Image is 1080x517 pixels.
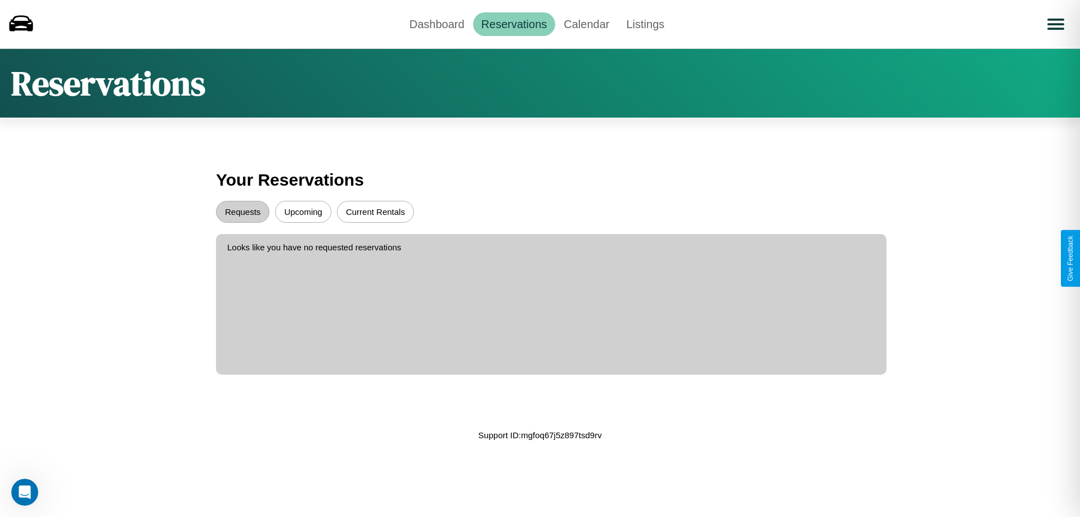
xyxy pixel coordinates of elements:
[227,240,875,255] p: Looks like you have no requested reservations
[337,201,414,223] button: Current Rentals
[1066,236,1074,281] div: Give Feedback
[618,12,673,36] a: Listings
[1040,8,1072,40] button: Open menu
[473,12,556,36] a: Reservations
[11,60,205,106] h1: Reservations
[216,201,269,223] button: Requests
[11,479,38,506] iframe: Intercom live chat
[216,165,864,195] h3: Your Reservations
[555,12,618,36] a: Calendar
[478,428,601,443] p: Support ID: mgfoq67j5z897tsd9rv
[401,12,473,36] a: Dashboard
[275,201,331,223] button: Upcoming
